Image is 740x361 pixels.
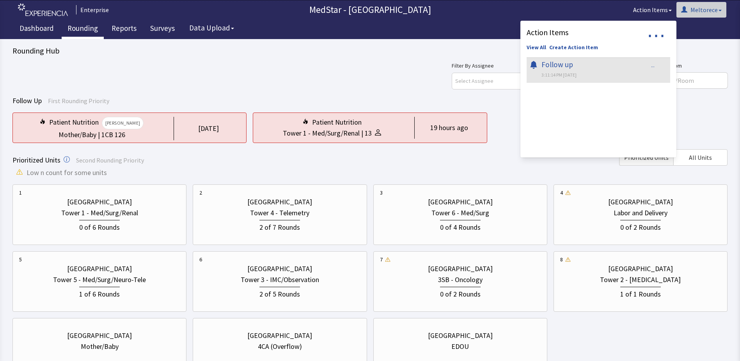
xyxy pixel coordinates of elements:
div: Mother/Baby [59,129,96,140]
div: [GEOGRAPHIC_DATA] [67,263,132,274]
div: Tower 2 - [MEDICAL_DATA] [600,274,681,285]
span: Select Assignee [455,76,493,85]
a: Create Action Item [549,43,598,51]
span: ⋯ [647,30,665,40]
div: [GEOGRAPHIC_DATA] [247,263,312,274]
div: 2 of 7 Rounds [259,220,300,233]
a: Rounding [62,20,104,39]
p: MedStar - [GEOGRAPHIC_DATA] [112,4,628,16]
div: 3SB - Oncology [438,274,483,285]
button: All Units [673,149,728,166]
div: 0 of 2 Rounds [620,220,661,233]
div: [GEOGRAPHIC_DATA] [428,263,493,274]
div: [GEOGRAPHIC_DATA] [428,197,493,207]
p: Action Items [527,27,568,43]
div: 4CA (Overflow) [258,341,302,352]
img: experiencia_logo.png [18,4,68,16]
div: | [96,129,101,140]
div: [DATE] [198,123,219,134]
button: Prioritized Units [619,149,673,166]
span: Prioritized Units [12,155,60,164]
div: Mother/Baby [81,341,119,352]
div: 13 [365,128,372,139]
div: Tower 1 - Med/Surg/Renal [283,128,360,139]
p: Follow up [541,61,573,68]
div: Tower 1 - Med/Surg/Renal [61,207,138,218]
div: 0 of 2 Rounds [440,287,481,300]
div: Patient Nutrition [49,117,144,129]
button: Action Items [628,2,676,18]
a: Dashboard [14,20,60,39]
div: Tower 3 - IMC/Observation [241,274,319,285]
div: [GEOGRAPHIC_DATA] [247,330,312,341]
span: ... [651,61,655,69]
div: Patient Nutrition [312,117,362,128]
div: Tower 5 - Med/Surg/Neuro-Tele [53,274,146,285]
div: 0 of 6 Rounds [79,220,120,233]
div: [GEOGRAPHIC_DATA] [247,197,312,207]
div: Tower 6 - Med/Surg [431,207,489,218]
div: Rounding Hub [12,45,728,56]
div: | [360,128,365,139]
label: Filter By Assignee [452,61,539,70]
a: Surveys [144,20,181,39]
div: 19 hours ago [430,122,468,133]
div: Labor and Delivery [614,207,667,218]
div: 6 [199,256,202,263]
div: 4 [560,189,563,197]
div: 1 [19,189,22,197]
div: [GEOGRAPHIC_DATA] [608,197,673,207]
div: 2 [199,189,202,197]
div: EDOU [451,341,469,352]
div: [GEOGRAPHIC_DATA] [67,197,132,207]
span: [PERSON_NAME] [102,117,144,129]
div: [GEOGRAPHIC_DATA] [67,330,132,341]
span: First Rounding Priority [48,97,109,105]
span: Low n count for some units [27,167,107,178]
span: 3:11:14 PM [DATE] [541,72,577,78]
button: Meltorece [676,2,726,18]
span: Second Rounding Priority [76,156,144,164]
div: Tower 4 - Telemetry [250,207,309,218]
div: 1CB 126 [101,129,125,140]
div: 1 of 6 Rounds [79,287,120,300]
div: Enterprise [76,5,109,14]
div: 3 [380,189,383,197]
span: Prioritized Units [624,153,669,162]
a: View All [527,43,546,51]
button: ... [646,57,659,73]
div: 2 of 5 Rounds [259,287,300,300]
div: 1 of 1 Rounds [620,287,661,300]
div: 0 of 4 Rounds [440,220,481,233]
button: Data Upload [185,21,239,35]
span: All Units [689,153,712,162]
div: 8 [560,256,563,263]
a: Reports [106,20,142,39]
div: 7 [380,256,383,263]
div: 5 [19,256,22,263]
div: [GEOGRAPHIC_DATA] [608,263,673,274]
div: [GEOGRAPHIC_DATA] [428,330,493,341]
button: ⋯ [642,27,670,43]
div: Follow Up [12,95,728,106]
label: Search Unit/Room [640,61,728,70]
input: Search Unit/Room [640,73,728,88]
